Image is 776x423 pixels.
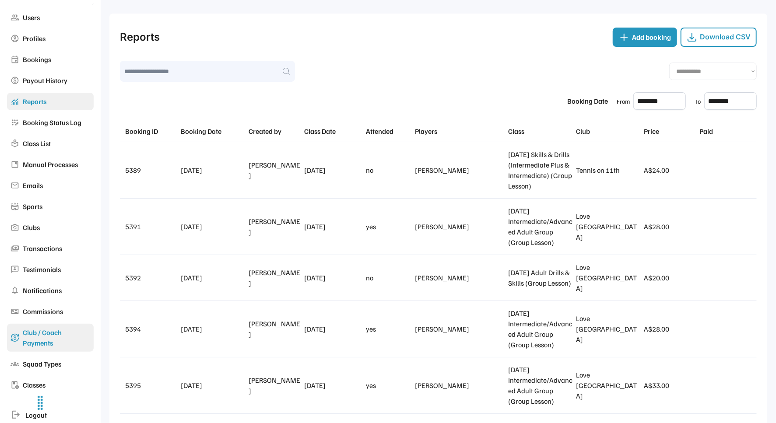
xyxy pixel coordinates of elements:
img: currency_exchange_24dp_2696BE_FILL0_wght400_GRAD0_opsz24.svg [11,333,19,342]
img: group_24dp_909090_FILL0_wght400_GRAD0_opsz24.svg [11,13,19,22]
div: Class List [23,138,90,149]
img: 3p_24dp_909090_FILL0_wght400_GRAD0_opsz24.svg [11,265,19,274]
div: Transactions [23,243,90,254]
div: Players [415,126,505,136]
div: 5389 [125,165,177,175]
div: Club [576,126,640,136]
div: Reports [23,96,90,107]
div: Price [644,126,696,136]
div: A$33.00 [644,380,696,391]
div: Class [508,126,572,136]
div: Testimonials [23,264,90,275]
div: Logout [25,410,90,420]
div: Booking ID [125,126,177,136]
img: groups_24dp_909090_FILL0_wght400_GRAD0_opsz24.svg [11,360,19,368]
div: Love [GEOGRAPHIC_DATA] [576,313,640,345]
div: yes [366,380,411,391]
div: Booking Status Log [23,117,90,128]
div: [DATE] Intermediate/Advanced Adult Group (Group Lesson) [508,364,572,406]
img: party_mode_24dp_909090_FILL0_wght400_GRAD0_opsz24.svg [11,223,19,232]
div: Attended [366,126,411,136]
div: A$28.00 [644,324,696,334]
div: Manual Processes [23,159,90,170]
div: Booking Date [567,96,608,106]
div: [DATE] Intermediate/Advanced Adult Group (Group Lesson) [508,206,572,248]
div: Emails [23,180,90,191]
div: 5391 [125,221,177,232]
div: Squad Types [23,359,90,369]
div: 5395 [125,380,177,391]
div: no [366,165,411,175]
div: Club / Coach Payments [23,327,90,348]
div: [DATE] Skills & Drills (Intermediate Plus & Intermediate) (Group Lesson) [508,149,572,191]
div: [DATE] [304,380,362,391]
div: [DATE] Adult Drills & Skills (Group Lesson) [508,267,572,288]
div: Reports [120,29,160,45]
img: universal_currency_24dp_909090_FILL0_wght400_GRAD0_opsz24.svg [11,307,19,316]
img: mail_24dp_909090_FILL0_wght400_GRAD0_opsz24.svg [11,181,19,190]
div: A$20.00 [644,273,696,283]
div: Sports [23,201,90,212]
div: Profiles [23,33,90,44]
div: 5394 [125,324,177,334]
img: developer_guide_24dp_909090_FILL0_wght400_GRAD0_opsz24.svg [11,160,19,169]
div: Notifications [23,285,90,296]
div: yes [366,324,411,334]
div: [DATE] [304,273,362,283]
div: [DATE] [181,324,245,334]
div: [PERSON_NAME] [415,380,505,391]
img: account_circle_24dp_909090_FILL0_wght400_GRAD0_opsz24.svg [11,34,19,43]
div: [PERSON_NAME] [415,273,505,283]
div: [PERSON_NAME] [415,221,505,232]
div: [PERSON_NAME] [249,216,301,237]
img: notifications_24dp_909090_FILL0_wght400_GRAD0_opsz24.svg [11,286,19,295]
div: [PERSON_NAME] [415,324,505,334]
div: A$28.00 [644,221,696,232]
div: Add booking [632,32,671,42]
div: Created by [249,126,301,136]
div: [DATE] [181,165,245,175]
div: yes [366,221,411,232]
div: Commissions [23,306,90,317]
img: local_library_24dp_909090_FILL0_wght400_GRAD0_opsz24.svg [11,139,19,148]
div: [PERSON_NAME] [415,165,505,175]
div: no [366,273,411,283]
div: [PERSON_NAME] [249,318,301,339]
div: Paid [699,126,751,136]
div: [PERSON_NAME] [249,267,301,288]
img: payments_24dp_909090_FILL0_wght400_GRAD0_opsz24.svg [11,244,19,253]
div: Classes [23,380,90,390]
div: Payout History [23,75,90,86]
div: Booking Date [181,126,245,136]
div: Users [23,12,90,23]
div: Clubs [23,222,90,233]
div: [DATE] [304,221,362,232]
div: Love [GEOGRAPHIC_DATA] [576,211,640,242]
div: Class Date [304,126,362,136]
img: paid_24dp_909090_FILL0_wght400_GRAD0_opsz24.svg [11,76,19,85]
div: [PERSON_NAME] [249,160,301,181]
div: Bookings [23,54,90,65]
div: [DATE] [181,221,245,232]
img: app_registration_24dp_909090_FILL0_wght400_GRAD0_opsz24.svg [11,118,19,127]
img: monitoring_24dp_2596BE_FILL0_wght400_GRAD0_opsz24.svg [11,97,19,106]
div: To [695,97,701,106]
div: Love [GEOGRAPHIC_DATA] [576,370,640,401]
img: stadium_24dp_909090_FILL0_wght400_GRAD0_opsz24.svg [11,202,19,211]
div: Love [GEOGRAPHIC_DATA] [576,262,640,294]
img: event_24dp_909090_FILL0_wght400_GRAD0_opsz24.svg [11,55,19,64]
div: Tennis on 11th [576,165,640,175]
div: [DATE] [181,273,245,283]
div: 5392 [125,273,177,283]
div: Download CSV [700,33,751,41]
div: [DATE] [304,165,362,175]
div: [PERSON_NAME] [249,375,301,396]
div: From [617,97,630,106]
div: [DATE] Intermediate/Advanced Adult Group (Group Lesson) [508,308,572,350]
div: [DATE] [304,324,362,334]
div: A$24.00 [644,165,696,175]
div: [DATE] [181,380,245,391]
